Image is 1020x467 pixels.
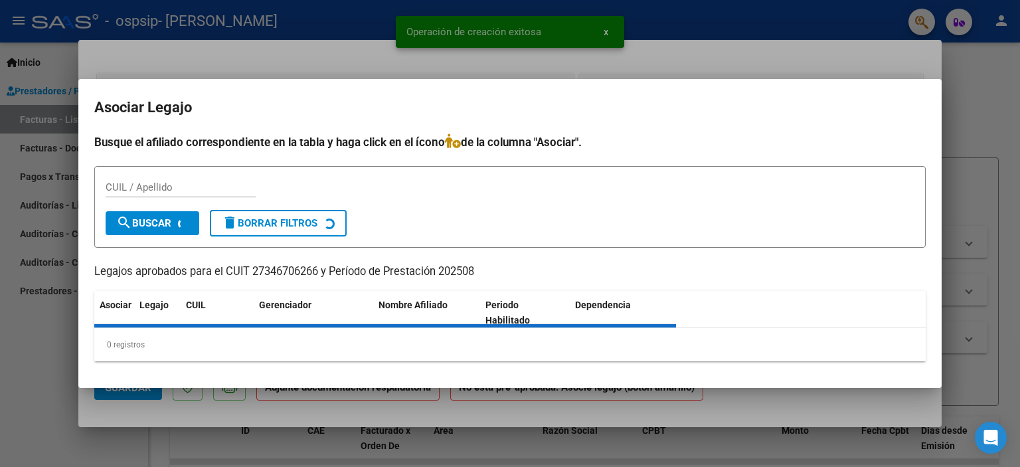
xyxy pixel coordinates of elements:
div: Open Intercom Messenger [975,422,1007,454]
div: 0 registros [94,328,926,361]
datatable-header-cell: Gerenciador [254,291,373,335]
datatable-header-cell: CUIL [181,291,254,335]
button: Borrar Filtros [210,210,347,236]
span: Periodo Habilitado [485,300,530,326]
span: Dependencia [575,300,631,310]
p: Legajos aprobados para el CUIT 27346706266 y Período de Prestación 202508 [94,264,926,280]
datatable-header-cell: Dependencia [570,291,677,335]
span: Buscar [116,217,171,229]
button: Buscar [106,211,199,235]
mat-icon: delete [222,215,238,231]
h2: Asociar Legajo [94,95,926,120]
h4: Busque el afiliado correspondiente en la tabla y haga click en el ícono de la columna "Asociar". [94,134,926,151]
datatable-header-cell: Periodo Habilitado [480,291,570,335]
span: Legajo [139,300,169,310]
span: Gerenciador [259,300,311,310]
datatable-header-cell: Asociar [94,291,134,335]
span: CUIL [186,300,206,310]
datatable-header-cell: Nombre Afiliado [373,291,480,335]
span: Borrar Filtros [222,217,317,229]
span: Nombre Afiliado [379,300,448,310]
datatable-header-cell: Legajo [134,291,181,335]
mat-icon: search [116,215,132,231]
span: Asociar [100,300,131,310]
